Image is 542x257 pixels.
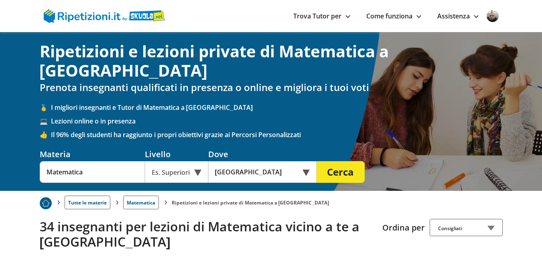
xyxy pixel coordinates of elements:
[40,42,503,80] h1: Ripetizioni e lezioni private di Matematica a [GEOGRAPHIC_DATA]
[40,130,51,139] span: 👍
[40,161,145,183] input: Es. Matematica
[317,161,365,183] button: Cerca
[208,149,317,160] div: Dove
[293,12,350,20] a: Trova Tutor per
[40,197,52,209] img: Piu prenotato
[65,196,110,209] a: Tutte le materie
[44,9,165,23] img: logo Skuola.net | Ripetizioni.it
[40,117,51,125] span: 💻
[145,161,208,183] div: Es. Superiori
[40,219,376,250] h2: 34 insegnanti per lezioni di Matematica vicino a te a [GEOGRAPHIC_DATA]
[51,117,503,125] span: Lezioni online o in presenza
[44,11,165,20] a: logo Skuola.net | Ripetizioni.it
[123,196,159,209] a: Matematica
[51,103,503,112] span: I migliori insegnanti e Tutor di Matematica a [GEOGRAPHIC_DATA]
[366,12,421,20] a: Come funziona
[430,219,503,236] div: Consigliati
[487,10,499,22] img: user avatar
[40,149,145,160] div: Materia
[208,161,306,183] input: Es. Indirizzo o CAP
[382,222,425,233] label: Ordina per
[145,149,208,160] div: Livello
[40,103,51,112] span: 🥇
[437,12,479,20] a: Assistenza
[40,191,503,209] nav: breadcrumb d-none d-tablet-block
[172,199,329,206] li: Ripetizioni e lezioni private di Matematica a [GEOGRAPHIC_DATA]
[40,82,503,93] h2: Prenota insegnanti qualificati in presenza o online e migliora i tuoi voti
[51,130,503,139] span: Il 96% degli studenti ha raggiunto i propri obiettivi grazie ai Percorsi Personalizzati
